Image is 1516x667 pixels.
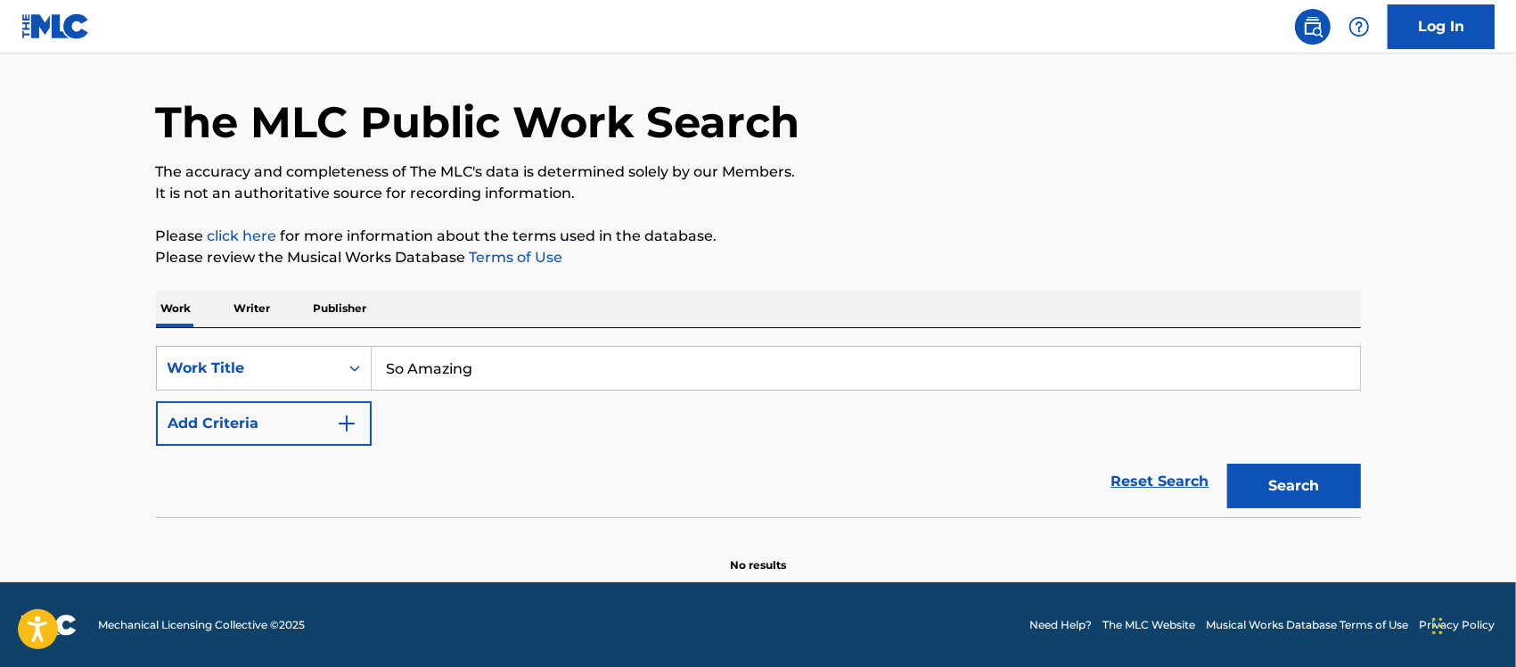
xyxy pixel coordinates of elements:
button: Search [1227,464,1361,508]
p: It is not an authoritative source for recording information. [156,183,1361,204]
p: Work [156,290,197,327]
iframe: Chat Widget [1427,581,1516,667]
a: Musical Works Database Terms of Use [1206,617,1408,633]
div: Drag [1432,599,1443,653]
img: search [1302,16,1323,37]
p: Writer [229,290,276,327]
p: Publisher [308,290,373,327]
a: Terms of Use [466,249,563,266]
p: No results [730,536,786,573]
a: Log In [1388,4,1495,49]
a: Reset Search [1102,462,1218,501]
a: The MLC Website [1102,617,1195,633]
img: 9d2ae6d4665cec9f34b9.svg [336,413,357,434]
div: Help [1341,9,1377,45]
button: Add Criteria [156,401,372,446]
p: Please for more information about the terms used in the database. [156,226,1361,247]
form: Search Form [156,346,1361,517]
p: The accuracy and completeness of The MLC's data is determined solely by our Members. [156,161,1361,183]
span: Mechanical Licensing Collective © 2025 [98,617,305,633]
p: Please review the Musical Works Database [156,247,1361,268]
div: Work Title [168,358,328,379]
h1: The MLC Public Work Search [156,95,800,149]
a: Public Search [1295,9,1331,45]
a: click here [208,227,277,244]
a: Privacy Policy [1419,617,1495,633]
img: MLC Logo [21,13,90,39]
img: help [1348,16,1370,37]
a: Need Help? [1029,617,1092,633]
img: logo [21,614,77,636]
